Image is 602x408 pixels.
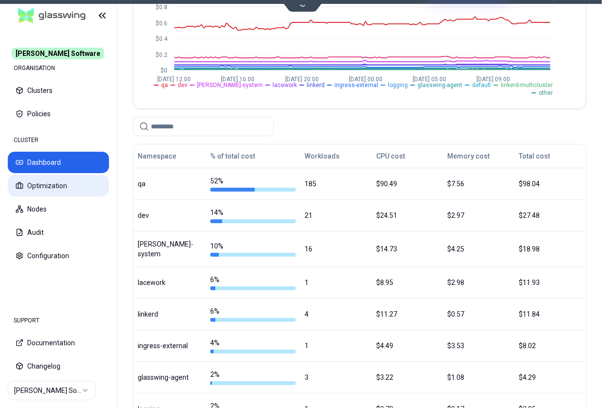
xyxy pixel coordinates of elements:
div: $4.29 [519,373,582,382]
div: 4 % [210,338,296,354]
tspan: [DATE] 05:00 [413,76,446,83]
tspan: $0.2 [156,52,167,58]
button: Changelog [8,355,109,377]
div: SUPPORT [8,311,109,330]
button: Total cost [519,146,550,166]
div: 1 [305,278,367,287]
div: 4 [305,309,367,319]
tspan: [DATE] 09:00 [476,76,510,83]
tspan: $0.4 [156,35,168,42]
tspan: $0.8 [156,4,167,11]
span: dev [178,81,187,89]
div: ingress-external [138,341,201,351]
span: logging [388,81,408,89]
button: Audit [8,222,109,243]
div: $8.95 [376,278,438,287]
div: $7.56 [447,179,511,189]
div: $98.04 [519,179,582,189]
div: $3.53 [447,341,511,351]
button: Dashboard [8,152,109,173]
span: [PERSON_NAME] Software [12,48,104,59]
span: lacework [273,81,297,89]
div: 2 % [210,370,296,385]
div: lacework [138,278,201,287]
img: GlassWing [14,4,90,27]
div: $11.27 [376,309,438,319]
div: $0.57 [447,309,511,319]
span: glasswing-agent [418,81,462,89]
div: $11.84 [519,309,582,319]
tspan: [DATE] 00:00 [349,76,383,83]
tspan: $0.6 [156,20,167,27]
div: $18.98 [519,244,582,254]
span: linkerd-multicluster [501,81,553,89]
button: Optimization [8,175,109,196]
div: 52 % [210,176,296,192]
div: $24.51 [376,211,438,220]
span: qa [161,81,168,89]
div: 1 [305,341,367,351]
tspan: [DATE] 20:00 [285,76,319,83]
span: linkerd [307,81,325,89]
div: 14 % [210,208,296,223]
div: $1.08 [447,373,511,382]
div: glasswing-agent [138,373,201,382]
div: CLUSTER [8,130,109,150]
div: $4.25 [447,244,511,254]
div: [PERSON_NAME]-system [138,239,201,259]
tspan: [DATE] 12:00 [157,76,191,83]
div: $90.49 [376,179,438,189]
div: $27.48 [519,211,582,220]
tspan: [DATE] 16:00 [221,76,255,83]
div: $11.93 [519,278,582,287]
div: 16 [305,244,367,254]
div: $14.73 [376,244,438,254]
button: Nodes [8,198,109,220]
div: $2.98 [447,278,511,287]
span: [PERSON_NAME]-system [197,81,263,89]
div: 6 % [210,275,296,290]
div: $8.02 [519,341,582,351]
div: 21 [305,211,367,220]
div: dev [138,211,201,220]
button: Policies [8,103,109,124]
div: 3 [305,373,367,382]
button: Namespace [138,146,176,166]
button: % of total cost [210,146,255,166]
button: Documentation [8,332,109,354]
div: linkerd [138,309,201,319]
div: qa [138,179,201,189]
button: Clusters [8,80,109,101]
div: $2.97 [447,211,511,220]
div: 185 [305,179,367,189]
span: default [472,81,491,89]
button: Configuration [8,245,109,266]
tspan: $0 [161,67,167,74]
div: $4.49 [376,341,438,351]
button: CPU cost [376,146,405,166]
div: 10 % [210,241,296,257]
div: $3.22 [376,373,438,382]
div: 6 % [210,306,296,322]
button: Memory cost [447,146,490,166]
div: ORGANISATION [8,58,109,78]
span: other [539,89,553,97]
button: Workloads [305,146,340,166]
span: ingress-external [334,81,378,89]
